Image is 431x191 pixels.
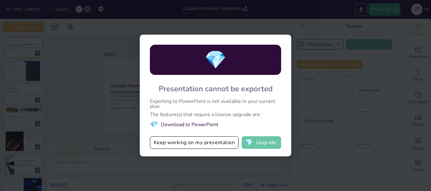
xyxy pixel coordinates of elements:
[159,84,273,94] div: Presentation cannot be exported
[204,48,227,72] span: diamond
[150,136,239,149] button: Keep working on my presentation
[245,139,253,146] span: diamond
[242,136,281,149] button: diamondUpgrade
[150,120,281,129] li: Download to PowerPoint
[150,112,281,117] div: The feature(s) that require a license upgrade are:
[150,120,158,129] span: diamond
[150,99,281,109] div: Exporting to PowerPoint is not available in your current plan.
